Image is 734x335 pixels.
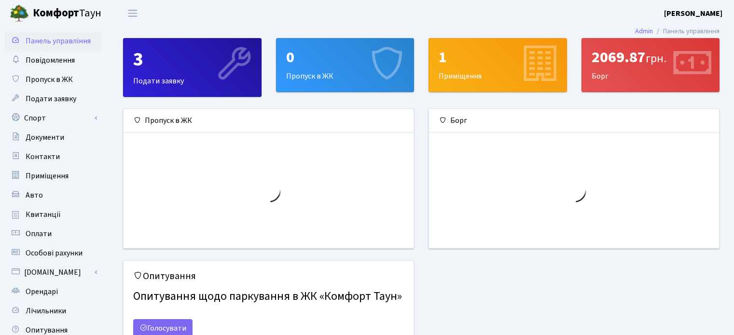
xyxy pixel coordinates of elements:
span: Орендарі [26,286,58,297]
nav: breadcrumb [621,21,734,41]
div: Борг [429,109,719,133]
a: Пропуск в ЖК [5,70,101,89]
a: Квитанції [5,205,101,224]
h5: Опитування [133,270,404,282]
span: Подати заявку [26,94,76,104]
a: [PERSON_NAME] [664,8,722,19]
span: Пропуск в ЖК [26,74,73,85]
a: Документи [5,128,101,147]
a: Приміщення [5,166,101,186]
span: Контакти [26,151,60,162]
button: Переключити навігацію [121,5,145,21]
a: 1Приміщення [429,38,567,92]
span: Лічильники [26,306,66,316]
h4: Опитування щодо паркування в ЖК «Комфорт Таун» [133,286,404,308]
a: Орендарі [5,282,101,301]
div: Пропуск в ЖК [277,39,414,92]
div: Борг [582,39,720,92]
a: 0Пропуск в ЖК [276,38,415,92]
a: Авто [5,186,101,205]
li: Панель управління [653,26,720,37]
a: Повідомлення [5,51,101,70]
a: 3Подати заявку [123,38,262,97]
span: Квитанції [26,209,61,220]
img: logo.png [10,4,29,23]
div: Подати заявку [124,39,261,96]
div: 0 [286,48,404,67]
div: Пропуск в ЖК [124,109,414,133]
span: Особові рахунки [26,248,83,258]
a: Спорт [5,108,101,128]
span: Оплати [26,228,52,239]
div: 2069.87 [592,48,710,67]
span: Документи [26,132,64,143]
a: Особові рахунки [5,243,101,263]
div: Приміщення [429,39,567,92]
span: Приміщення [26,171,69,181]
a: Контакти [5,147,101,166]
a: Лічильники [5,301,101,321]
a: Admin [635,26,653,36]
b: Комфорт [33,5,79,21]
span: грн. [646,50,666,67]
a: [DOMAIN_NAME] [5,263,101,282]
span: Авто [26,190,43,201]
a: Панель управління [5,31,101,51]
span: Таун [33,5,101,22]
div: 3 [133,48,251,71]
a: Оплати [5,224,101,243]
div: 1 [439,48,557,67]
span: Повідомлення [26,55,75,66]
span: Панель управління [26,36,91,46]
a: Подати заявку [5,89,101,108]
